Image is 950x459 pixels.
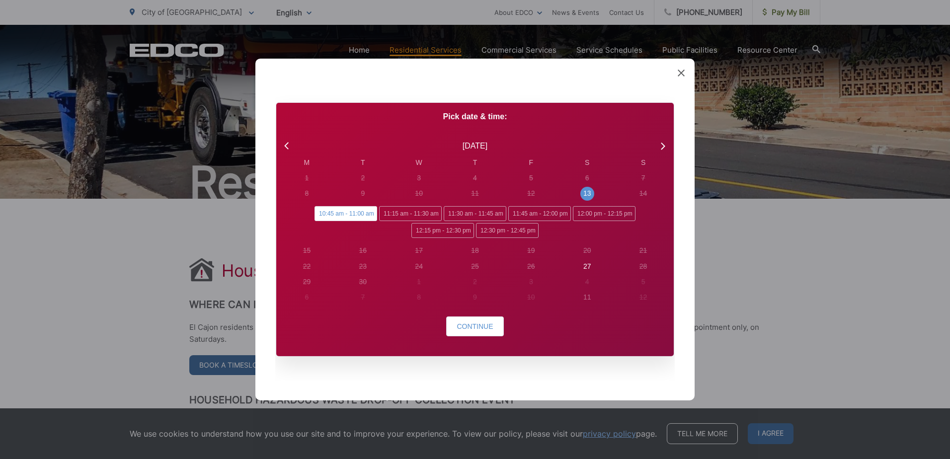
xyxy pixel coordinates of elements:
div: 9 [361,188,365,199]
div: 22 [303,261,311,272]
div: 11 [583,292,591,303]
span: 11:30 am - 11:45 am [444,206,506,221]
span: 11:15 am - 11:30 am [379,206,442,221]
div: 13 [583,188,591,199]
span: Continue [457,322,493,330]
div: 18 [471,245,479,256]
div: 21 [639,245,647,256]
div: 25 [471,261,479,272]
span: 11:45 am - 12:00 pm [508,206,571,221]
div: 9 [473,292,477,303]
div: 11 [471,188,479,199]
div: 8 [305,188,309,199]
div: T [335,157,391,168]
div: 24 [415,261,423,272]
span: 12:15 pm - 12:30 pm [411,223,474,238]
div: 7 [641,173,645,183]
span: 12:30 pm - 12:45 pm [476,223,539,238]
div: 12 [527,188,535,199]
div: 2 [361,173,365,183]
div: 10 [415,188,423,199]
div: 16 [359,245,367,256]
p: Pick date & time: [276,111,674,123]
div: M [279,157,335,168]
div: S [615,157,671,168]
div: 3 [529,277,533,287]
div: 2 [473,277,477,287]
div: 29 [303,277,311,287]
div: 17 [415,245,423,256]
div: 1 [417,277,421,287]
div: 27 [583,261,591,272]
span: 12:00 pm - 12:15 pm [573,206,635,221]
div: 23 [359,261,367,272]
div: 4 [585,277,589,287]
div: S [559,157,615,168]
div: T [447,157,503,168]
div: 19 [527,245,535,256]
button: Continue [446,316,503,336]
div: F [503,157,559,168]
div: 1 [305,173,309,183]
div: 4 [473,173,477,183]
div: 14 [639,188,647,199]
div: 6 [585,173,589,183]
div: 7 [361,292,365,303]
div: 30 [359,277,367,287]
div: 5 [641,277,645,287]
div: [DATE] [463,140,487,152]
div: 15 [303,245,311,256]
span: 10:45 am - 11:00 am [315,206,377,221]
div: 8 [417,292,421,303]
div: 5 [529,173,533,183]
div: 10 [527,292,535,303]
div: 12 [639,292,647,303]
div: 6 [305,292,309,303]
div: 26 [527,261,535,272]
div: W [391,157,447,168]
div: 28 [639,261,647,272]
div: 20 [583,245,591,256]
div: 3 [417,173,421,183]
